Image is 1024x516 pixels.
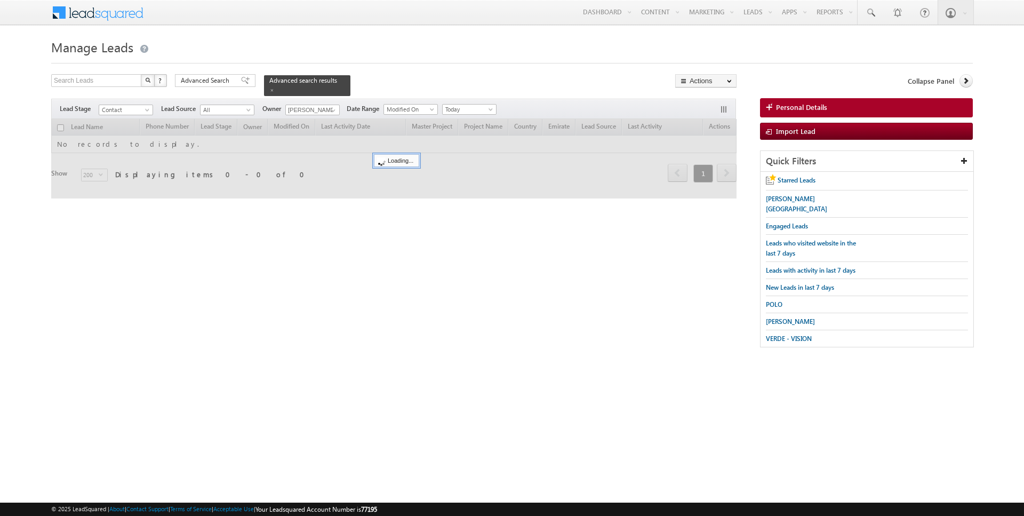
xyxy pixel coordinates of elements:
[145,77,150,83] img: Search
[383,104,438,115] a: Modified On
[201,105,251,115] span: All
[285,105,340,115] input: Type to Search
[776,102,827,112] span: Personal Details
[766,300,782,308] span: POLO
[374,154,419,167] div: Loading...
[443,105,493,114] span: Today
[766,239,856,257] span: Leads who visited website in the last 7 days
[760,98,973,117] a: Personal Details
[908,76,954,86] span: Collapse Panel
[325,105,339,116] a: Show All Items
[442,104,497,115] a: Today
[181,76,233,85] span: Advanced Search
[161,104,200,114] span: Lead Source
[51,38,133,55] span: Manage Leads
[766,222,808,230] span: Engaged Leads
[99,105,150,115] span: Contact
[766,266,855,274] span: Leads with activity in last 7 days
[776,126,815,136] span: Import Lead
[766,317,815,326] span: [PERSON_NAME]
[154,74,167,87] button: ?
[384,105,435,114] span: Modified On
[99,105,153,115] a: Contact
[126,505,169,512] a: Contact Support
[675,74,737,88] button: Actions
[255,505,377,513] span: Your Leadsquared Account Number is
[200,105,254,115] a: All
[269,76,337,84] span: Advanced search results
[262,104,285,114] span: Owner
[766,335,812,343] span: VERDE - VISION
[170,505,212,512] a: Terms of Service
[766,195,827,213] span: [PERSON_NAME][GEOGRAPHIC_DATA]
[213,505,254,512] a: Acceptable Use
[158,76,163,85] span: ?
[347,104,383,114] span: Date Range
[361,505,377,513] span: 77195
[766,283,834,291] span: New Leads in last 7 days
[109,505,125,512] a: About
[778,176,815,184] span: Starred Leads
[761,151,973,172] div: Quick Filters
[60,104,99,114] span: Lead Stage
[51,504,377,514] span: © 2025 LeadSquared | | | | |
